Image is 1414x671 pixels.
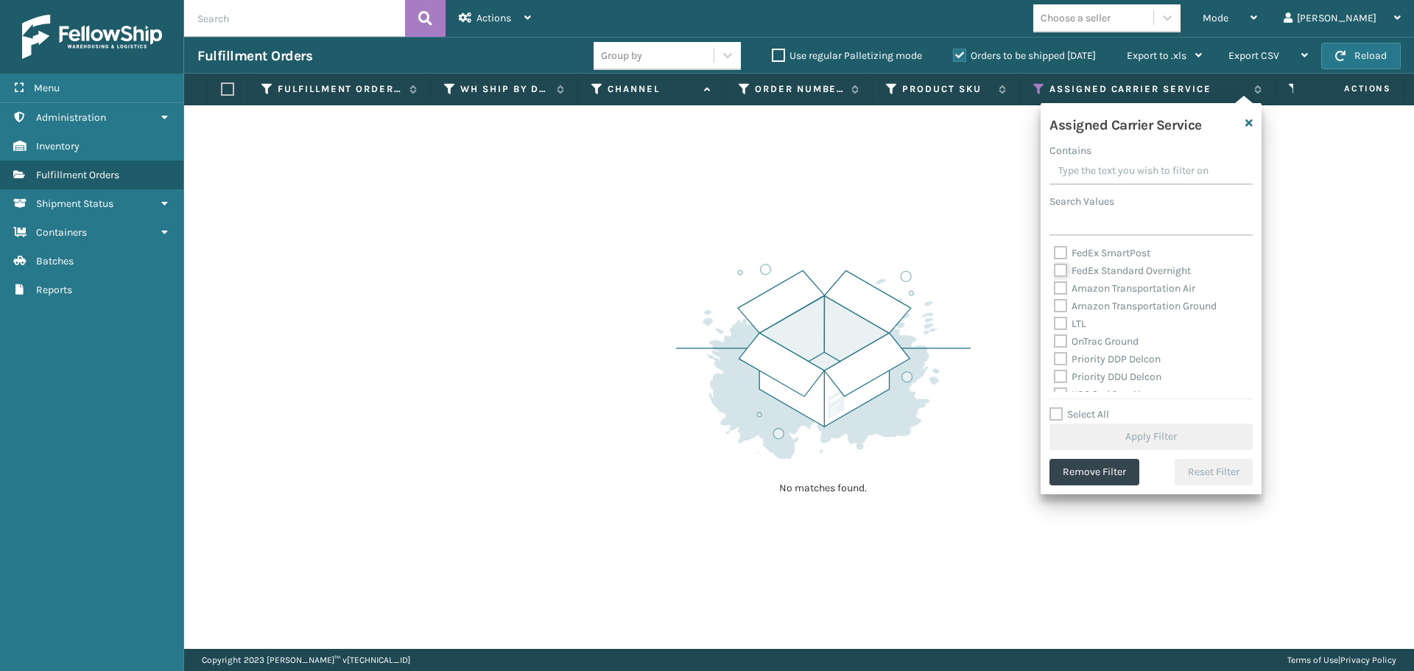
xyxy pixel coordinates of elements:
p: Copyright 2023 [PERSON_NAME]™ v [TECHNICAL_ID] [202,649,410,671]
label: Product SKU [902,82,991,96]
div: | [1287,649,1396,671]
h4: Assigned Carrier Service [1049,112,1202,134]
label: Amazon Transportation Ground [1054,300,1217,312]
span: Administration [36,111,106,124]
label: Search Values [1049,194,1114,209]
input: Type the text you wish to filter on [1049,158,1253,185]
label: LTL [1054,317,1086,330]
label: UPS 2nd Day Air [1054,388,1144,401]
label: OnTrac Ground [1054,335,1139,348]
label: FedEx Standard Overnight [1054,264,1191,277]
span: Containers [36,226,87,239]
label: Priority DDU Delcon [1054,370,1161,383]
button: Remove Filter [1049,459,1139,485]
span: Fulfillment Orders [36,169,119,181]
span: Actions [1298,77,1400,101]
label: Orders to be shipped [DATE] [953,49,1096,62]
h3: Fulfillment Orders [197,47,312,65]
button: Reset Filter [1175,459,1253,485]
span: Actions [476,12,511,24]
label: Channel [608,82,697,96]
label: Assigned Carrier Service [1049,82,1247,96]
label: Use regular Palletizing mode [772,49,922,62]
span: Menu [34,82,60,94]
label: FedEx SmartPost [1054,247,1150,259]
label: Select All [1049,408,1109,421]
a: Privacy Policy [1340,655,1396,665]
span: Mode [1203,12,1228,24]
label: Amazon Transportation Air [1054,282,1195,295]
label: Order Number [755,82,844,96]
span: Shipment Status [36,197,113,210]
a: Terms of Use [1287,655,1338,665]
div: Choose a seller [1041,10,1111,26]
button: Reload [1321,43,1401,69]
span: Batches [36,255,74,267]
img: logo [22,15,162,59]
label: Contains [1049,143,1091,158]
span: Reports [36,284,72,296]
span: Export CSV [1228,49,1279,62]
label: Fulfillment Order Id [278,82,402,96]
button: Apply Filter [1049,424,1253,450]
label: WH Ship By Date [460,82,549,96]
span: Export to .xls [1127,49,1186,62]
label: Priority DDP Delcon [1054,353,1161,365]
div: Group by [601,48,642,63]
span: Inventory [36,140,80,152]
